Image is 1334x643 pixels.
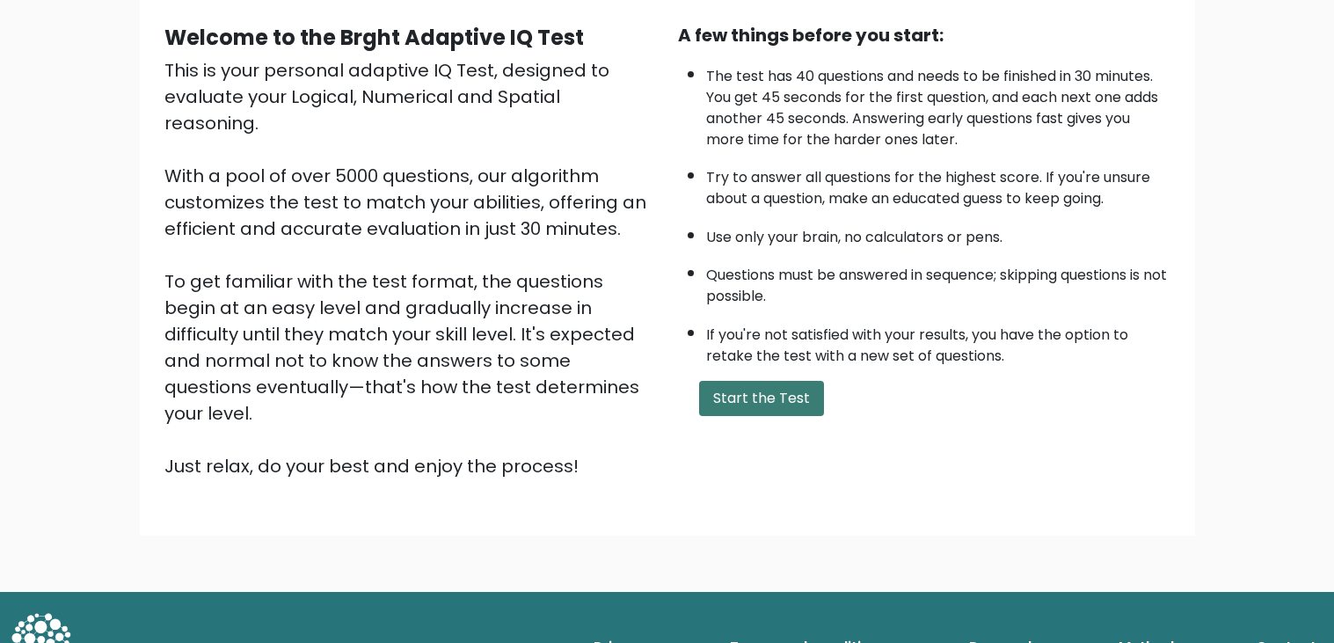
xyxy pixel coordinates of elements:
[706,218,1170,248] li: Use only your brain, no calculators or pens.
[164,57,657,479] div: This is your personal adaptive IQ Test, designed to evaluate your Logical, Numerical and Spatial ...
[678,22,1170,48] div: A few things before you start:
[706,256,1170,307] li: Questions must be answered in sequence; skipping questions is not possible.
[164,23,584,52] b: Welcome to the Brght Adaptive IQ Test
[706,316,1170,367] li: If you're not satisfied with your results, you have the option to retake the test with a new set ...
[706,158,1170,209] li: Try to answer all questions for the highest score. If you're unsure about a question, make an edu...
[699,381,824,416] button: Start the Test
[706,57,1170,150] li: The test has 40 questions and needs to be finished in 30 minutes. You get 45 seconds for the firs...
